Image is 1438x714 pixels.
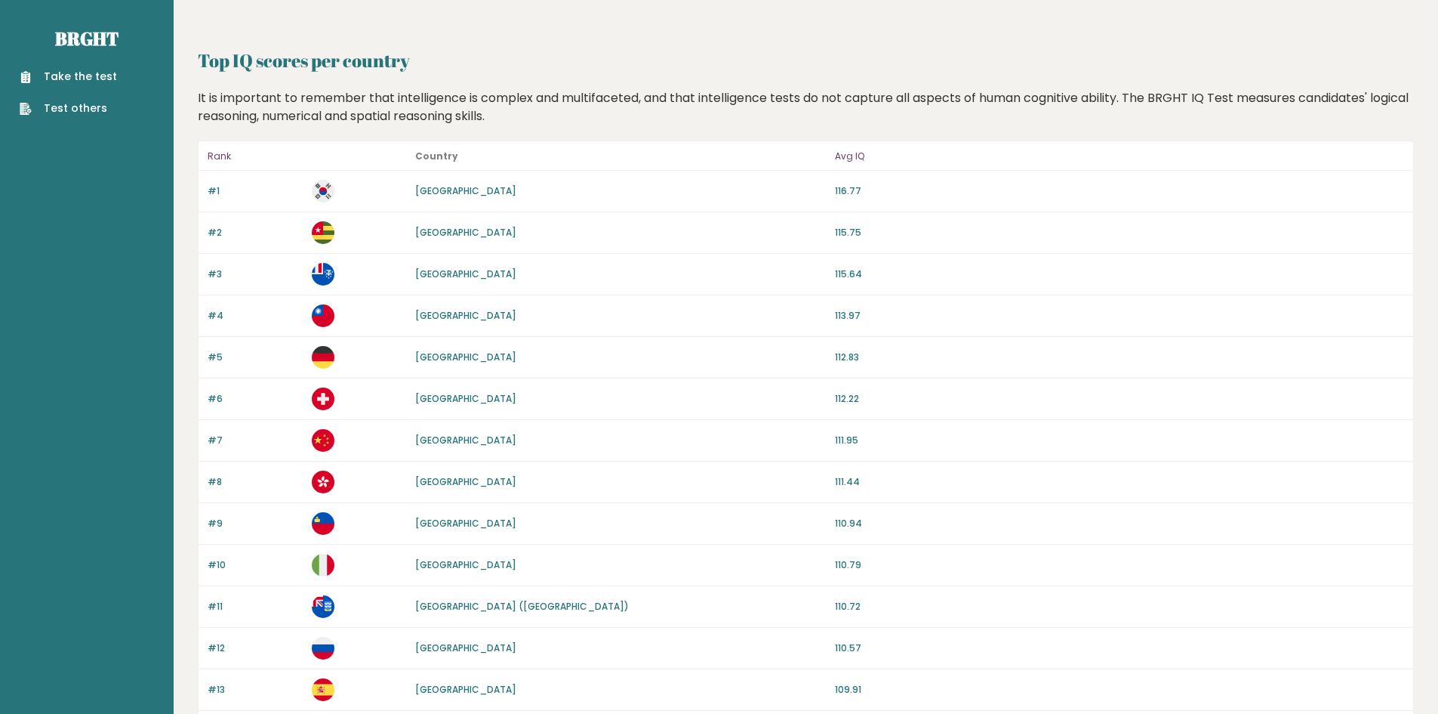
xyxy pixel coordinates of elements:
p: 110.94 [835,517,1404,530]
a: [GEOGRAPHIC_DATA] [415,226,516,239]
p: #13 [208,683,303,697]
p: 109.91 [835,683,1404,697]
p: #12 [208,641,303,655]
p: 110.57 [835,641,1404,655]
p: Rank [208,147,303,165]
p: 112.22 [835,392,1404,406]
h2: Top IQ scores per country [198,47,1414,74]
p: #10 [208,558,303,572]
img: cn.svg [312,429,334,452]
p: #8 [208,475,303,489]
p: #6 [208,392,303,406]
div: It is important to remember that intelligence is complex and multifaceted, and that intelligence ... [192,89,1420,125]
p: Avg IQ [835,147,1404,165]
a: Brght [55,26,119,51]
a: [GEOGRAPHIC_DATA] [415,641,516,654]
a: Test others [20,100,117,116]
a: [GEOGRAPHIC_DATA] [415,267,516,280]
p: #2 [208,226,303,240]
img: kr.svg [312,180,334,202]
img: it.svg [312,554,334,576]
p: 115.64 [835,267,1404,281]
img: ru.svg [312,637,334,660]
p: 110.79 [835,558,1404,572]
img: tf.svg [312,263,334,286]
img: tw.svg [312,304,334,327]
a: [GEOGRAPHIC_DATA] [415,475,516,488]
p: #9 [208,517,303,530]
p: 112.83 [835,351,1404,364]
a: [GEOGRAPHIC_DATA] [415,683,516,696]
p: #5 [208,351,303,364]
a: [GEOGRAPHIC_DATA] [415,309,516,322]
p: #11 [208,600,303,614]
p: 116.77 [835,184,1404,198]
a: [GEOGRAPHIC_DATA] [415,184,516,197]
img: hk.svg [312,471,334,493]
img: ch.svg [312,388,334,410]
a: Take the test [20,69,117,85]
img: fk.svg [312,595,334,618]
p: 110.72 [835,600,1404,614]
p: #1 [208,184,303,198]
a: [GEOGRAPHIC_DATA] [415,351,516,363]
img: tg.svg [312,221,334,244]
p: 113.97 [835,309,1404,323]
p: #7 [208,434,303,447]
img: es.svg [312,678,334,701]
a: [GEOGRAPHIC_DATA] [415,434,516,447]
a: [GEOGRAPHIC_DATA] ([GEOGRAPHIC_DATA]) [415,600,629,613]
img: de.svg [312,346,334,369]
p: #4 [208,309,303,323]
b: Country [415,150,458,162]
p: 111.95 [835,434,1404,447]
a: [GEOGRAPHIC_DATA] [415,517,516,530]
a: [GEOGRAPHIC_DATA] [415,558,516,571]
p: 115.75 [835,226,1404,240]
p: #3 [208,267,303,281]
a: [GEOGRAPHIC_DATA] [415,392,516,405]
p: 111.44 [835,475,1404,489]
img: li.svg [312,512,334,535]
